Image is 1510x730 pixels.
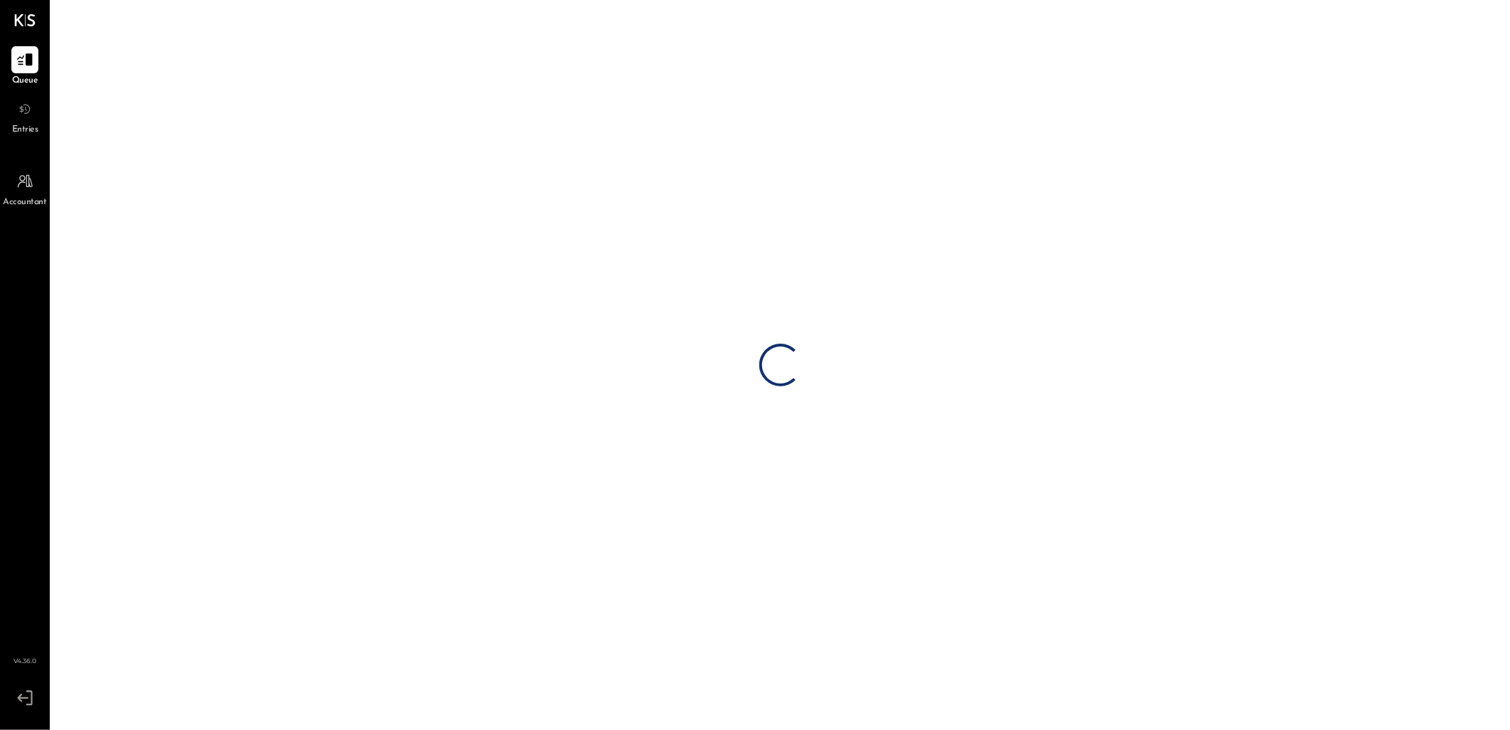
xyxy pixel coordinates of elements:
a: Entries [1,95,49,137]
a: Accountant [1,168,49,209]
span: Accountant [4,196,47,209]
a: Queue [1,46,49,88]
span: Entries [12,124,38,137]
span: Queue [12,75,38,88]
